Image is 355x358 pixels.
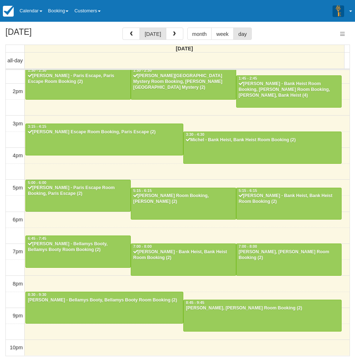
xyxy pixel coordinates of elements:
a: 5:00 - 6:00[PERSON_NAME] - Paris Escape Room Booking, Paris Escape (2) [25,180,131,212]
a: 8:45 - 9:45[PERSON_NAME], [PERSON_NAME] Room Booking (2) [183,300,341,332]
span: 5:15 - 6:15 [239,189,257,193]
div: [PERSON_NAME][GEOGRAPHIC_DATA] Mystery Room Booking, [PERSON_NAME][GEOGRAPHIC_DATA] Mystery (2) [133,73,234,91]
a: 1:30 - 2:30[PERSON_NAME][GEOGRAPHIC_DATA] Mystery Room Booking, [PERSON_NAME][GEOGRAPHIC_DATA] My... [131,67,236,99]
img: checkfront-main-nav-mini-logo.png [3,6,14,17]
span: 8pm [13,281,23,287]
div: [PERSON_NAME] - Bank Heist, Bank Heist Room Booking (2) [133,249,234,261]
div: [PERSON_NAME] - Paris Escape, Paris Escape Room Booking (2) [28,73,129,85]
span: 3:30 - 4:30 [186,133,204,137]
a: 8:30 - 9:30[PERSON_NAME] - Bellamys Booty, Bellamys Booty Room Booking (2) [25,292,183,324]
span: 10pm [10,345,23,350]
span: 5:15 - 6:15 [133,189,152,193]
a: 5:15 - 6:15[PERSON_NAME] - Bank Heist, Bank Heist Room Booking (2) [236,188,342,220]
div: [PERSON_NAME] - Bellamys Booty, Bellamys Booty Room Booking (2) [28,297,181,303]
span: 5:00 - 6:00 [28,181,46,185]
button: week [211,28,234,40]
div: [PERSON_NAME] - Bellamys Booty, Bellamys Booty Room Booking (2) [28,241,129,253]
button: day [233,28,252,40]
a: 6:45 - 7:45[PERSON_NAME] - Bellamys Booty, Bellamys Booty Room Booking (2) [25,236,131,267]
span: 2pm [13,88,23,94]
span: 5pm [13,185,23,191]
span: 9pm [13,313,23,319]
span: 7pm [13,249,23,254]
span: 6:45 - 7:45 [28,237,46,241]
span: 8:30 - 9:30 [28,293,46,297]
span: 3:15 - 4:15 [28,125,46,129]
div: [PERSON_NAME] - Paris Escape Room Booking, Paris Escape (2) [28,185,129,197]
a: 3:30 - 4:30Michel - Bank Heist, Bank Heist Room Booking (2) [183,132,341,163]
span: all-day [8,58,23,63]
span: 3pm [13,121,23,126]
div: [PERSON_NAME] Room Booking, [PERSON_NAME] (2) [133,193,234,205]
a: 3:15 - 4:15[PERSON_NAME] Escape Room Booking, Paris Escape (2) [25,124,183,155]
div: [PERSON_NAME], [PERSON_NAME] Room Booking (2) [185,305,339,311]
a: 7:00 - 8:00[PERSON_NAME], [PERSON_NAME] Room Booking (2) [236,243,342,275]
img: A3 [333,5,344,17]
span: 8:45 - 9:45 [186,301,204,305]
a: 5:15 - 6:15[PERSON_NAME] Room Booking, [PERSON_NAME] (2) [131,188,236,220]
a: 1:45 - 2:45[PERSON_NAME] - Bank Heist Room Booking, [PERSON_NAME] Room Booking, [PERSON_NAME], Ba... [236,75,342,107]
span: 6pm [13,217,23,222]
a: 7:00 - 8:00[PERSON_NAME] - Bank Heist, Bank Heist Room Booking (2) [131,243,236,275]
span: 4pm [13,153,23,158]
span: 1:30 - 2:30 [28,68,46,72]
span: 1:30 - 2:30 [133,68,152,72]
div: [PERSON_NAME] - Bank Heist Room Booking, [PERSON_NAME] Room Booking, [PERSON_NAME], Bank Heist (4) [238,81,339,99]
div: [PERSON_NAME], [PERSON_NAME] Room Booking (2) [238,249,339,261]
span: 1:45 - 2:45 [239,76,257,80]
a: 1:30 - 2:30[PERSON_NAME] - Paris Escape, Paris Escape Room Booking (2) [25,67,131,99]
div: [PERSON_NAME] Escape Room Booking, Paris Escape (2) [28,129,181,135]
span: 7:00 - 8:00 [239,245,257,249]
span: [DATE] [176,46,193,51]
h2: [DATE] [5,28,97,41]
div: Michel - Bank Heist, Bank Heist Room Booking (2) [185,137,339,143]
div: [PERSON_NAME] - Bank Heist, Bank Heist Room Booking (2) [238,193,339,205]
button: month [187,28,212,40]
button: [DATE] [139,28,166,40]
span: 7:00 - 8:00 [133,245,152,249]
